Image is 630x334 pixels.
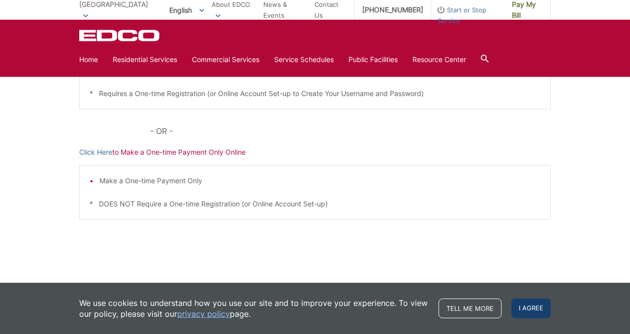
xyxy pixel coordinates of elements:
[79,30,161,41] a: EDCD logo. Return to the homepage.
[79,54,98,65] a: Home
[150,124,551,138] p: - OR -
[192,54,259,65] a: Commercial Services
[511,299,551,318] span: I agree
[274,54,334,65] a: Service Schedules
[113,54,177,65] a: Residential Services
[439,299,502,318] a: Tell me more
[79,147,551,158] p: to Make a One-time Payment Only Online
[79,298,429,319] p: We use cookies to understand how you use our site and to improve your experience. To view our pol...
[90,88,540,99] p: * Requires a One-time Registration (or Online Account Set-up to Create Your Username and Password)
[177,308,230,319] a: privacy policy
[162,2,212,18] span: English
[412,54,466,65] a: Resource Center
[79,147,112,158] a: Click Here
[348,54,398,65] a: Public Facilities
[90,199,540,209] p: * DOES NOT Require a One-time Registration (or Online Account Set-up)
[99,175,540,186] li: Make a One-time Payment Only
